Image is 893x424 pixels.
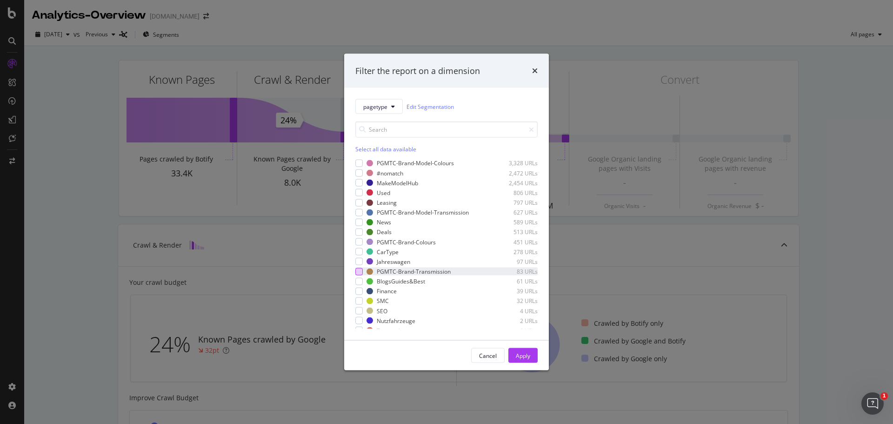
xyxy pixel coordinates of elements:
[407,101,454,111] a: Edit Segmentation
[492,199,538,207] div: 797 URLs
[377,248,399,256] div: CarType
[377,316,415,324] div: Nutzfahrzeuge
[492,307,538,315] div: 4 URLs
[377,209,469,216] div: PGMTC-Brand-Model-Transmission
[377,159,454,167] div: PGMTC-Brand-Model-Colours
[492,268,538,276] div: 83 URLs
[377,188,390,196] div: Used
[377,169,403,177] div: #nomatch
[363,102,387,110] span: pagetype
[355,121,538,138] input: Search
[377,307,387,315] div: SEO
[377,326,419,334] div: Tageszulassung
[492,326,538,334] div: 2 URLs
[880,392,888,400] span: 1
[377,257,410,265] div: Jahreswagen
[492,169,538,177] div: 2,472 URLs
[492,228,538,236] div: 513 URLs
[492,287,538,295] div: 39 URLs
[377,287,397,295] div: Finance
[377,268,451,276] div: PGMTC-Brand-Transmission
[355,65,480,77] div: Filter the report on a dimension
[479,351,497,359] div: Cancel
[344,54,549,370] div: modal
[508,348,538,363] button: Apply
[355,99,403,114] button: pagetype
[377,179,418,187] div: MakeModelHub
[355,145,538,153] div: Select all data available
[492,277,538,285] div: 61 URLs
[492,316,538,324] div: 2 URLs
[492,238,538,246] div: 451 URLs
[492,218,538,226] div: 589 URLs
[492,209,538,216] div: 627 URLs
[492,297,538,305] div: 32 URLs
[377,199,397,207] div: Leasing
[377,218,391,226] div: News
[532,65,538,77] div: times
[861,392,884,415] iframe: Intercom live chat
[492,248,538,256] div: 278 URLs
[377,297,389,305] div: SMC
[492,159,538,167] div: 3,328 URLs
[516,351,530,359] div: Apply
[492,179,538,187] div: 2,454 URLs
[492,188,538,196] div: 806 URLs
[492,257,538,265] div: 97 URLs
[377,277,425,285] div: BlogsGuides&Best
[377,228,392,236] div: Deals
[377,238,436,246] div: PGMTC-Brand-Colours
[471,348,505,363] button: Cancel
